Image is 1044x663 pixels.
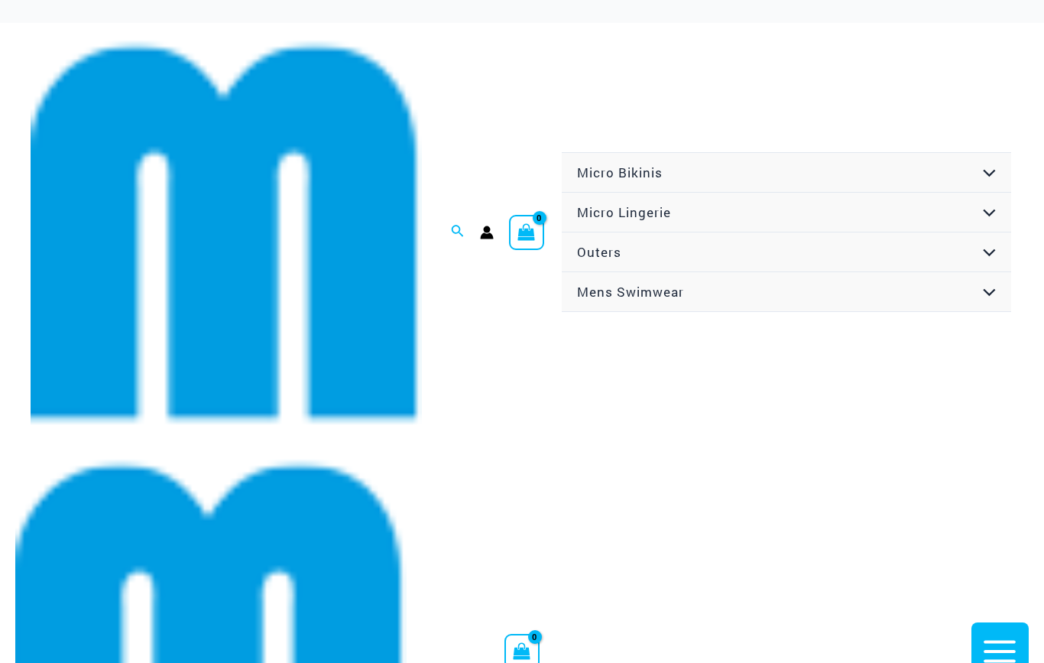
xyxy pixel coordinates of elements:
[562,272,1011,312] a: Mens SwimwearMenu ToggleMenu Toggle
[31,37,422,428] img: cropped mm emblem
[562,232,1011,272] a: OutersMenu ToggleMenu Toggle
[562,193,1011,232] a: Micro LingerieMenu ToggleMenu Toggle
[577,243,621,261] span: Outers
[509,215,544,250] a: View Shopping Cart, empty
[577,283,684,301] span: Mens Swimwear
[562,153,1011,193] a: Micro BikinisMenu ToggleMenu Toggle
[559,150,1013,314] nav: Site Navigation
[577,164,663,181] span: Micro Bikinis
[451,223,465,242] a: Search icon link
[577,203,671,221] span: Micro Lingerie
[480,226,494,239] a: Account icon link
